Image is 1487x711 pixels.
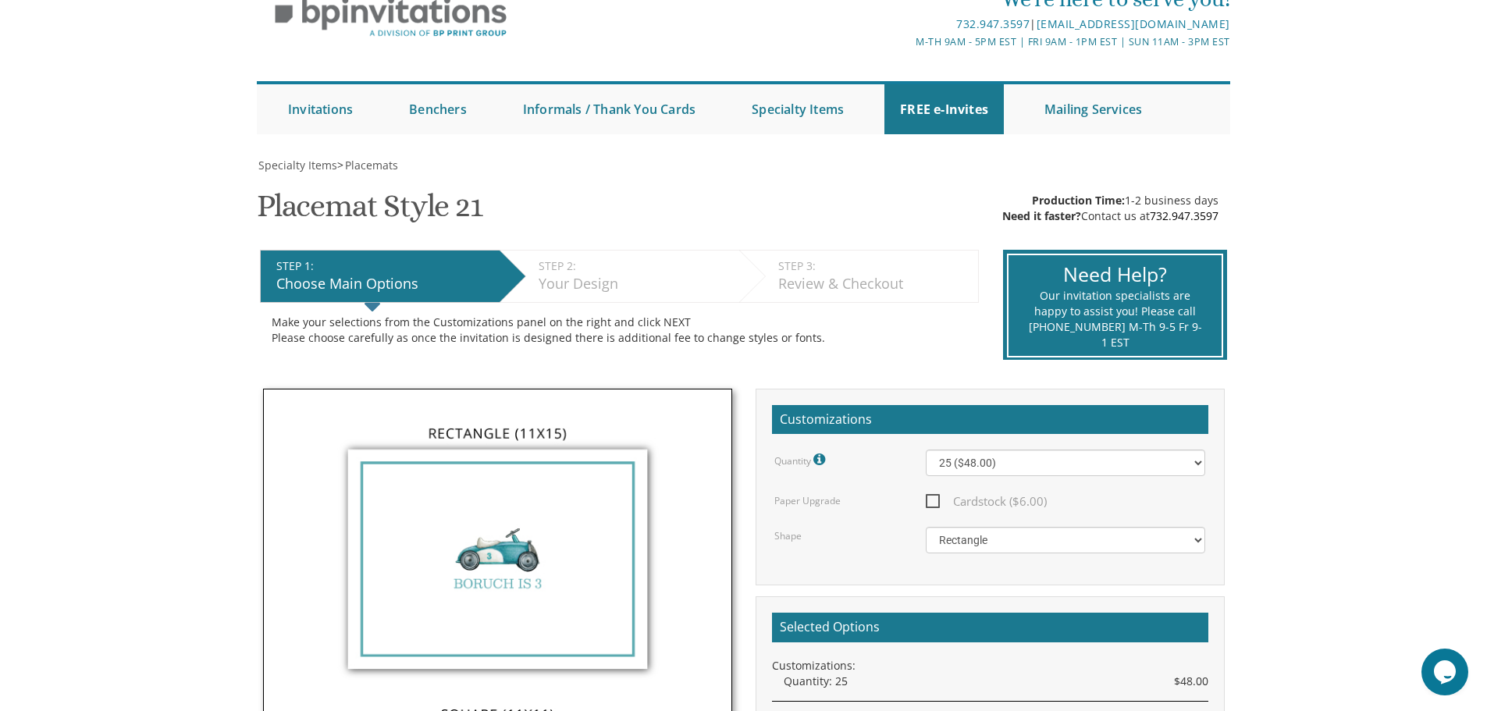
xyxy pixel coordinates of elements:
[539,274,731,294] div: Your Design
[1002,208,1081,223] span: Need it faster?
[772,405,1208,435] h2: Customizations
[337,158,398,172] span: >
[257,158,337,172] a: Specialty Items
[1174,674,1208,689] span: $48.00
[778,274,970,294] div: Review & Checkout
[772,613,1208,642] h2: Selected Options
[507,84,711,134] a: Informals / Thank You Cards
[1028,261,1202,289] div: Need Help?
[258,158,337,172] span: Specialty Items
[345,158,398,172] span: Placemats
[784,674,1208,689] div: Quantity: 25
[772,658,1208,674] div: Customizations:
[1150,208,1218,223] a: 732.947.3597
[1028,288,1202,350] div: Our invitation specialists are happy to assist you! Please call [PHONE_NUMBER] M-Th 9-5 Fr 9-1 EST
[539,258,731,274] div: STEP 2:
[774,450,829,470] label: Quantity
[393,84,482,134] a: Benchers
[276,258,492,274] div: STEP 1:
[1421,649,1471,695] iframe: chat widget
[257,189,482,235] h1: Placemat Style 21
[582,15,1230,34] div: |
[956,16,1030,31] a: 732.947.3597
[1032,193,1125,208] span: Production Time:
[926,492,1047,511] span: Cardstock ($6.00)
[884,84,1004,134] a: FREE e-Invites
[1037,16,1230,31] a: [EMAIL_ADDRESS][DOMAIN_NAME]
[1029,84,1158,134] a: Mailing Services
[272,84,368,134] a: Invitations
[276,274,492,294] div: Choose Main Options
[343,158,398,172] a: Placemats
[774,529,802,542] label: Shape
[778,258,970,274] div: STEP 3:
[582,34,1230,50] div: M-Th 9am - 5pm EST | Fri 9am - 1pm EST | Sun 11am - 3pm EST
[736,84,859,134] a: Specialty Items
[1002,193,1218,224] div: 1-2 business days Contact us at
[272,315,967,346] div: Make your selections from the Customizations panel on the right and click NEXT Please choose care...
[774,494,841,507] label: Paper Upgrade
